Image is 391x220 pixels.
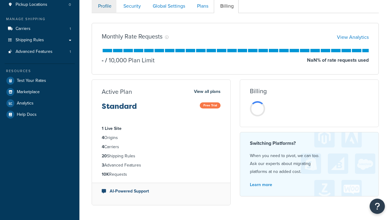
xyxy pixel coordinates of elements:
p: NaN % of rate requests used [307,56,369,64]
a: View Analytics [337,34,369,41]
a: Shipping Rules [5,35,75,46]
li: Advanced Features [5,46,75,57]
span: 1 [70,26,71,31]
a: Analytics [5,98,75,109]
h3: Billing [250,88,267,94]
li: Origins [102,134,221,141]
a: Learn more [250,182,272,188]
a: Carriers 1 [5,23,75,35]
div: Resources [5,68,75,74]
li: Carriers [102,144,221,150]
li: AI-Powered Support [102,188,221,195]
li: Carriers [5,23,75,35]
p: 10,000 Plan Limit [104,56,155,64]
h3: Monthly Rate Requests [102,33,163,40]
span: Free Trial [200,102,221,108]
h3: Active Plan [102,88,132,95]
strong: 1 Live Site [102,125,122,132]
strong: 3 [102,162,104,168]
span: Shipping Rules [16,38,44,43]
a: Test Your Rates [5,75,75,86]
h3: Standard [102,102,137,115]
span: Marketplace [17,90,40,95]
span: Carriers [16,26,31,31]
a: Marketplace [5,86,75,97]
li: Requests [102,171,221,178]
li: Shipping Rules [102,153,221,159]
span: 0 [69,2,71,7]
div: Manage Shipping [5,16,75,22]
a: Advanced Features 1 [5,46,75,57]
span: Help Docs [17,112,37,117]
a: View all plans [194,88,221,96]
strong: 4 [102,144,104,150]
p: - [102,56,104,64]
span: Pickup Locations [16,2,47,7]
a: Help Docs [5,109,75,120]
span: 1 [70,49,71,54]
strong: 20 [102,153,107,159]
span: Advanced Features [16,49,53,54]
h4: Switching Platforms? [250,140,369,147]
span: Analytics [17,101,34,106]
span: / [105,56,107,65]
li: Advanced Features [102,162,221,169]
p: When you need to pivot, we can too. Ask our experts about migrating platforms at no added cost. [250,152,369,176]
button: Open Resource Center [370,199,385,214]
strong: 10K [102,171,109,178]
span: Test Your Rates [17,78,46,83]
strong: 4 [102,134,104,141]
